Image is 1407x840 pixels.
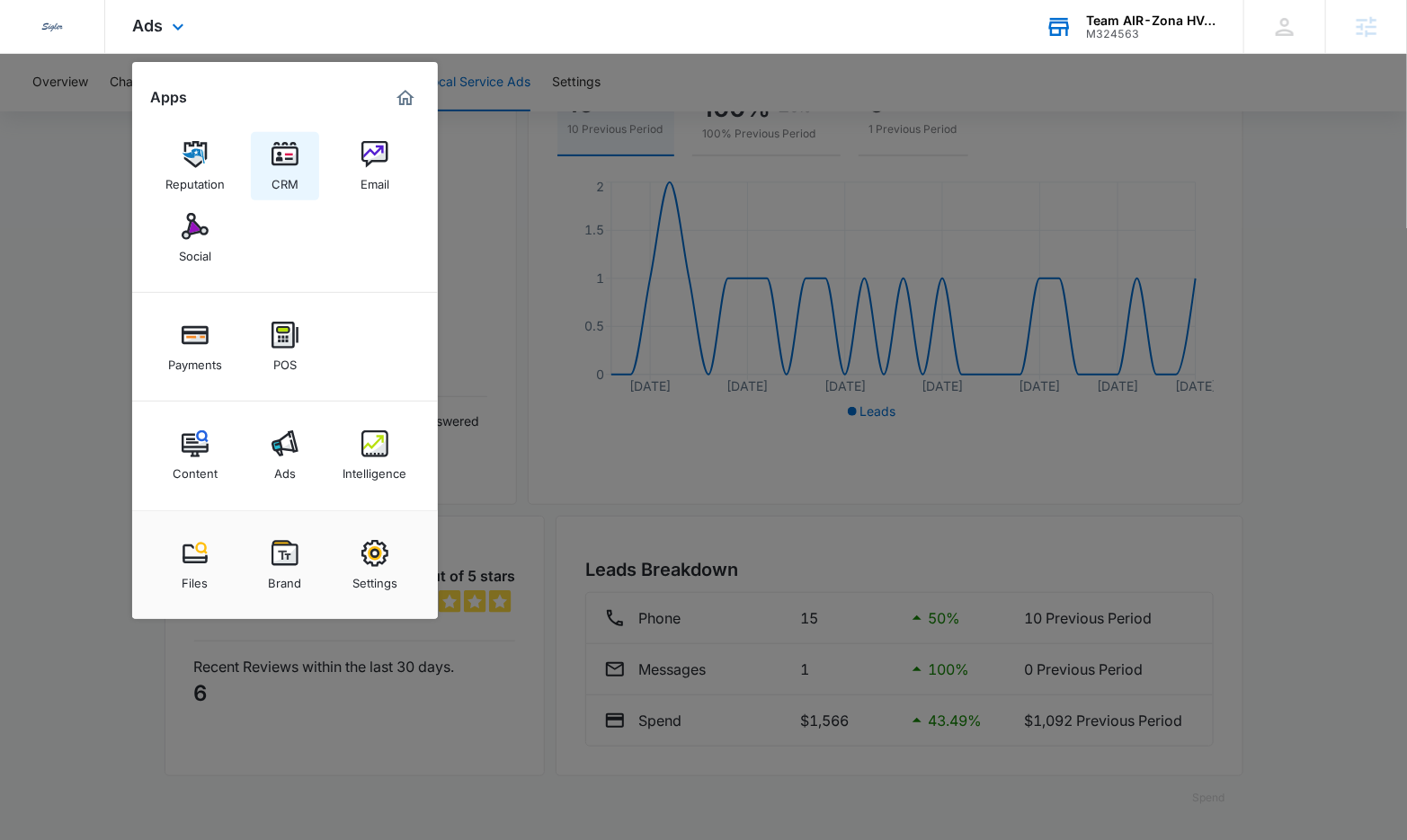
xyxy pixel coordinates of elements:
[251,313,319,381] a: POS
[179,240,211,263] div: Social
[150,89,187,106] h2: Apps
[161,421,229,490] a: Content
[251,531,319,599] a: Brand
[269,567,302,590] div: Brand
[161,313,229,381] a: Payments
[132,16,163,35] span: Ads
[173,457,218,481] div: Content
[1086,13,1217,28] div: account name
[341,132,409,200] a: Email
[161,531,229,599] a: Files
[341,531,409,599] a: Settings
[272,168,298,191] div: CRM
[391,84,420,112] a: Marketing 360® Dashboard
[1086,28,1217,40] div: account id
[341,421,409,490] a: Intelligence
[165,168,225,191] div: Reputation
[36,11,68,43] img: Sigler Corporate
[251,421,319,490] a: Ads
[274,457,296,481] div: Ads
[251,132,319,200] a: CRM
[273,349,297,372] div: POS
[183,567,209,590] div: Files
[361,168,389,191] div: Email
[161,204,229,272] a: Social
[168,349,222,372] div: Payments
[352,567,397,590] div: Settings
[343,457,407,481] div: Intelligence
[161,132,229,200] a: Reputation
